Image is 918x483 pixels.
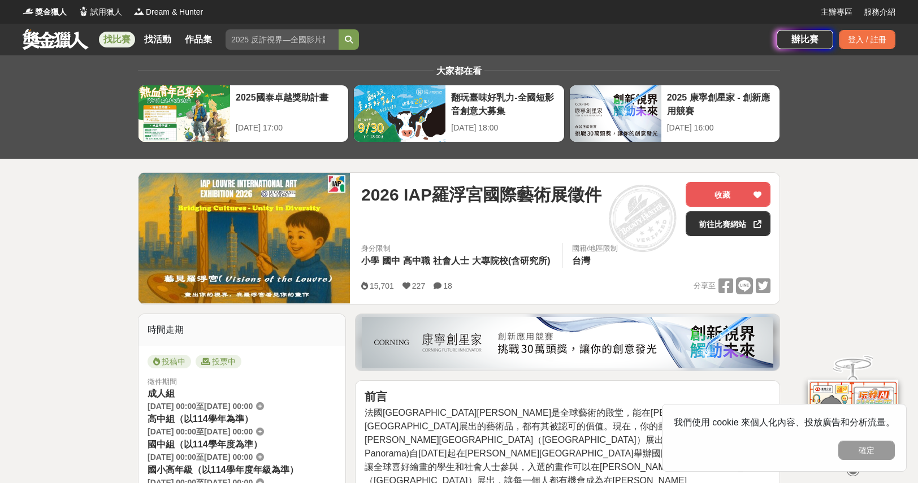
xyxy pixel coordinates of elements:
[353,85,564,142] a: 翻玩臺味好乳力-全國短影音創意大募集[DATE] 18:00
[226,29,339,50] input: 2025 反詐視界—全國影片競賽
[148,355,191,368] span: 投稿中
[23,6,34,17] img: Logo
[403,256,430,266] span: 高中職
[133,6,203,18] a: LogoDream & Hunter
[838,441,895,460] button: 確定
[146,6,203,18] span: Dream & Hunter
[777,30,833,49] a: 辦比賽
[148,377,177,386] span: 徵件期間
[133,6,145,17] img: Logo
[451,122,558,134] div: [DATE] 18:00
[365,390,387,403] strong: 前言
[99,32,135,47] a: 找比賽
[686,182,770,207] button: 收藏
[78,6,122,18] a: Logo試用獵人
[196,402,204,411] span: 至
[370,281,394,290] span: 15,701
[569,85,780,142] a: 2025 康寧創星家 - 創新應用競賽[DATE] 16:00
[90,6,122,18] span: 試用獵人
[148,402,196,411] span: [DATE] 00:00
[148,414,253,424] span: 高中組（以114學年為準）
[148,452,196,462] span: [DATE] 00:00
[667,91,774,116] div: 2025 康寧創星家 - 創新應用競賽
[451,91,558,116] div: 翻玩臺味好乳力-全國短影音創意大募集
[236,91,343,116] div: 2025國泰卓越獎助計畫
[196,427,204,436] span: 至
[196,452,204,462] span: 至
[35,6,67,18] span: 獎金獵人
[572,256,590,266] span: 台灣
[361,256,379,266] span: 小學
[674,417,895,427] span: 我們使用 cookie 來個人化內容、投放廣告和分析流量。
[433,256,469,266] span: 社會人士
[138,314,345,346] div: 時間走期
[443,281,452,290] span: 18
[839,30,895,49] div: 登入 / 註冊
[572,243,618,254] div: 國籍/地區限制
[808,380,898,455] img: d2146d9a-e6f6-4337-9592-8cefde37ba6b.png
[472,256,551,266] span: 大專院校(含研究所)
[821,6,852,18] a: 主辦專區
[204,402,253,411] span: [DATE] 00:00
[412,281,425,290] span: 227
[362,317,773,368] img: be6ed63e-7b41-4cb8-917a-a53bd949b1b4.png
[694,277,716,294] span: 分享至
[667,122,774,134] div: [DATE] 16:00
[864,6,895,18] a: 服務介紹
[23,6,67,18] a: Logo獎金獵人
[138,85,349,142] a: 2025國泰卓越獎助計畫[DATE] 17:00
[180,32,216,47] a: 作品集
[236,122,343,134] div: [DATE] 17:00
[138,173,350,303] img: Cover Image
[434,66,484,76] span: 大家都在看
[78,6,89,17] img: Logo
[148,465,298,475] span: 國小高年級（以114學年度年級為準）
[196,355,241,368] span: 投票中
[148,440,262,449] span: 國中組（以114學年度為準）
[140,32,176,47] a: 找活動
[361,182,601,207] span: 2026 IAP羅浮宮國際藝術展徵件
[204,452,253,462] span: [DATE] 00:00
[148,389,175,398] span: 成人組
[361,243,553,254] div: 身分限制
[382,256,400,266] span: 國中
[686,211,770,236] a: 前往比賽網站
[148,427,196,436] span: [DATE] 00:00
[204,427,253,436] span: [DATE] 00:00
